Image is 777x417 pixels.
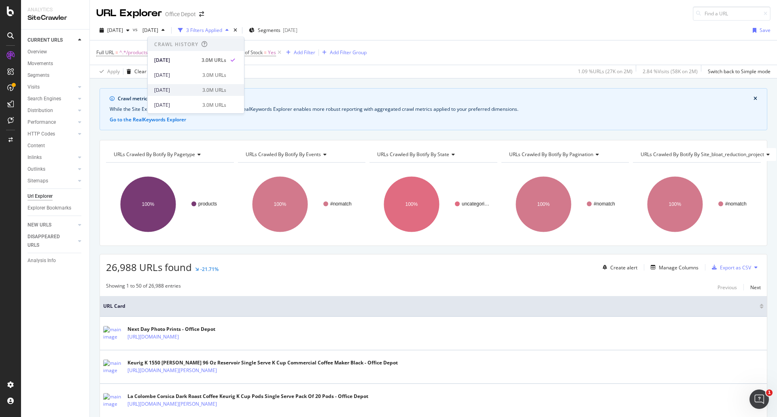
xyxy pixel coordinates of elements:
svg: A chart. [369,169,497,239]
a: CURRENT URLS [28,36,76,44]
div: Performance [28,118,56,127]
div: CURRENT URLS [28,36,63,44]
a: Segments [28,71,84,80]
div: Analytics [28,6,83,13]
button: close banner [752,93,759,104]
span: 26,988 URLs found [106,260,192,274]
input: Find a URL [693,6,771,21]
a: DISAPPEARED URLS [28,233,76,250]
span: Segments [258,27,280,34]
div: Create alert [610,264,637,271]
span: = [264,49,267,56]
text: #nomatch [330,201,352,207]
a: Overview [28,48,84,56]
a: Content [28,142,84,150]
svg: A chart. [633,169,761,239]
a: Distribution [28,106,76,115]
div: Showing 1 to 50 of 26,988 entries [106,282,181,292]
button: Add Filter [283,48,315,57]
a: Performance [28,118,76,127]
span: 2025 Oct. 4th [107,27,123,34]
div: 2.84 % Visits ( 58K on 2M ) [643,68,698,75]
div: Explorer Bookmarks [28,204,71,212]
div: Crawl History [154,41,198,48]
a: Movements [28,59,84,68]
a: Url Explorer [28,192,84,201]
span: vs [133,26,139,33]
div: Inlinks [28,153,42,162]
h4: URLs Crawled By Botify By events [244,148,359,161]
h4: URLs Crawled By Botify By site_bloat_reduction_project [639,148,776,161]
a: Search Engines [28,95,76,103]
a: [URL][DOMAIN_NAME][PERSON_NAME] [127,366,217,375]
a: Explorer Bookmarks [28,204,84,212]
button: Next [750,282,761,292]
div: Content [28,142,45,150]
div: DISAPPEARED URLS [28,233,68,250]
div: SiteCrawler [28,13,83,23]
h4: URLs Crawled By Botify By pagetype [112,148,227,161]
div: La Colombe Corsica Dark Roast Coffee Keurig K Cup Pods Single Serve Pack Of 20 Pods - Office Depot [127,393,368,400]
h4: URLs Crawled By Botify By pagination [507,148,622,161]
div: Switch back to Simple mode [708,68,771,75]
button: Export as CSV [709,261,751,274]
div: Segments [28,71,49,80]
span: Out of Stock [236,49,263,56]
div: Next Day Photo Prints - Office Depot [127,326,215,333]
div: [DATE] [283,27,297,34]
button: Add Filter Group [319,48,367,57]
text: #nomatch [594,201,615,207]
div: -21.71% [200,266,219,273]
div: 3.0M URLs [202,72,226,79]
a: Inlinks [28,153,76,162]
button: [DATE] [96,24,133,37]
text: 100% [274,201,286,207]
button: Go to the RealKeywords Explorer [110,116,186,123]
img: main image [103,393,123,408]
img: main image [103,360,123,374]
span: URLs Crawled By Botify By site_bloat_reduction_project [641,151,764,158]
button: Previous [718,282,737,292]
span: URLs Crawled By Botify By state [377,151,449,158]
button: Apply [96,65,120,78]
span: 2025 Jul. 26th [139,27,158,34]
span: URLs Crawled By Botify By events [246,151,321,158]
div: Movements [28,59,53,68]
text: 100% [537,201,550,207]
a: Visits [28,83,76,91]
div: Outlinks [28,165,45,174]
div: Url Explorer [28,192,53,201]
a: [URL][DOMAIN_NAME] [127,333,179,341]
text: 100% [405,201,418,207]
text: #nomatch [725,201,747,207]
button: Clear [123,65,146,78]
text: products [198,201,217,207]
text: uncategori… [462,201,489,207]
div: info banner [100,88,767,130]
div: [DATE] [154,72,197,79]
button: 3 Filters Applied [175,24,232,37]
span: URLs Crawled By Botify By pagination [509,151,593,158]
div: Overview [28,48,47,56]
span: = [115,49,118,56]
button: Save [749,24,771,37]
div: Export as CSV [720,264,751,271]
span: URLs Crawled By Botify By pagetype [114,151,195,158]
text: 100% [669,201,681,207]
svg: A chart. [238,169,366,239]
span: URL Card [103,303,758,310]
button: Create alert [599,261,637,274]
a: Analysis Info [28,256,84,265]
span: Full URL [96,49,114,56]
div: 3.0M URLs [202,57,226,64]
div: Sitemaps [28,177,48,185]
button: [DATE] [139,24,168,37]
div: Search Engines [28,95,61,103]
div: Keurig K 1550 [PERSON_NAME] 96 Oz Reservoir Single Serve K Cup Commercial Coffee Maker Black - Of... [127,359,398,366]
h4: URLs Crawled By Botify By state [376,148,490,161]
div: 3 Filters Applied [186,27,222,34]
button: Manage Columns [647,262,698,272]
div: 1.09 % URLs ( 27K on 2M ) [578,68,633,75]
a: HTTP Codes [28,130,76,138]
